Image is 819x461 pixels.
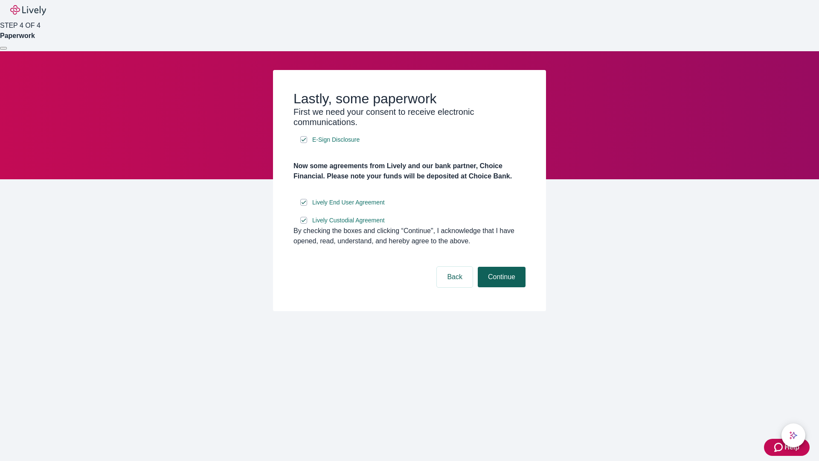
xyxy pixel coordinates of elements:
[293,226,526,246] div: By checking the boxes and clicking “Continue", I acknowledge that I have opened, read, understand...
[311,215,386,226] a: e-sign disclosure document
[293,161,526,181] h4: Now some agreements from Lively and our bank partner, Choice Financial. Please note your funds wi...
[311,197,386,208] a: e-sign disclosure document
[293,90,526,107] h2: Lastly, some paperwork
[437,267,473,287] button: Back
[312,198,385,207] span: Lively End User Agreement
[312,135,360,144] span: E-Sign Disclosure
[293,107,526,127] h3: First we need your consent to receive electronic communications.
[789,431,798,440] svg: Lively AI Assistant
[764,439,810,456] button: Zendesk support iconHelp
[311,134,361,145] a: e-sign disclosure document
[774,442,784,452] svg: Zendesk support icon
[781,423,805,447] button: chat
[312,216,385,225] span: Lively Custodial Agreement
[784,442,799,452] span: Help
[478,267,526,287] button: Continue
[10,5,46,15] img: Lively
